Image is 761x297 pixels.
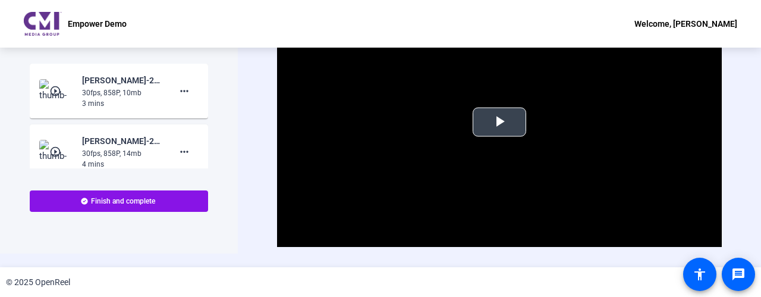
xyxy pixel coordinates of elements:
button: Finish and complete [30,190,208,212]
mat-icon: more_horiz [177,145,191,159]
mat-icon: accessibility [693,267,707,282]
img: thumb-nail [39,79,74,103]
span: Finish and complete [91,196,155,206]
mat-icon: more_horiz [177,84,191,98]
img: thumb-nail [39,140,74,164]
div: Welcome, [PERSON_NAME] [634,17,737,31]
button: Play Video [473,107,526,136]
div: [PERSON_NAME]-2025 Standalone Projects-Empower Demo-1758229404571-screen [82,134,162,148]
p: Empower Demo [68,17,127,31]
div: 4 mins [82,159,162,170]
mat-icon: play_circle_outline [49,85,64,97]
div: © 2025 OpenReel [6,276,70,289]
div: 30fps, 858P, 10mb [82,87,162,98]
img: OpenReel logo [24,12,62,36]
mat-icon: message [731,267,746,282]
div: 3 mins [82,98,162,109]
div: [PERSON_NAME]-2025 Standalone Projects-Empower Demo-1758231173261-screen [82,73,162,87]
div: 30fps, 858P, 14mb [82,148,162,159]
mat-icon: play_circle_outline [49,146,64,158]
